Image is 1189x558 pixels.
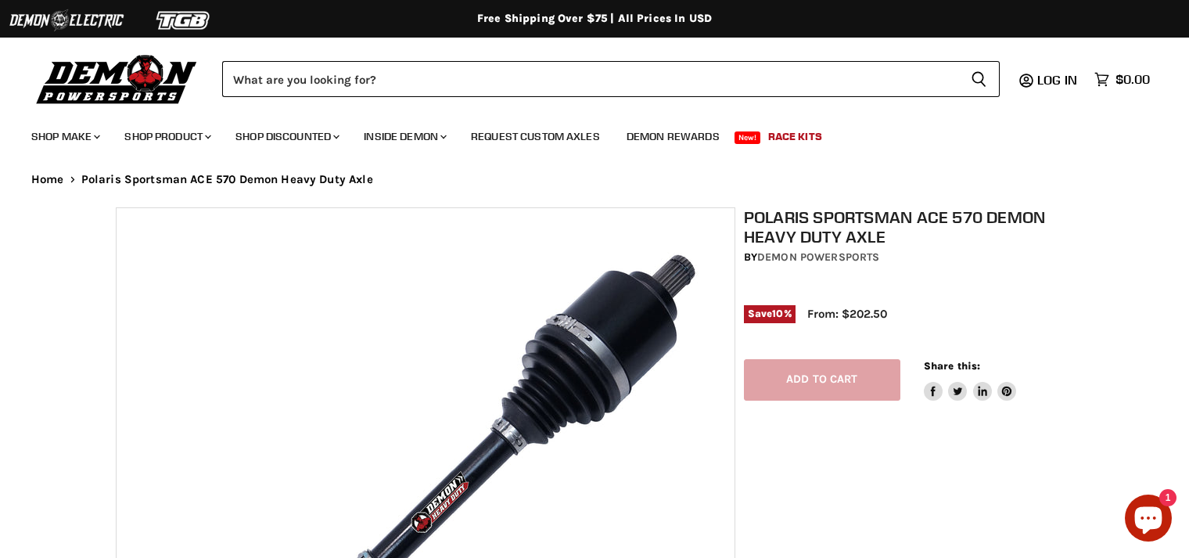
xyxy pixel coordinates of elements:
span: $0.00 [1115,72,1150,87]
a: Log in [1030,73,1087,87]
span: Log in [1037,72,1077,88]
inbox-online-store-chat: Shopify online store chat [1120,495,1176,545]
a: Inside Demon [352,121,456,153]
a: Shop Make [20,121,110,153]
a: $0.00 [1087,68,1158,91]
h1: Polaris Sportsman ACE 570 Demon Heavy Duty Axle [744,207,1082,247]
ul: Main menu [20,114,1146,153]
span: Polaris Sportsman ACE 570 Demon Heavy Duty Axle [81,173,373,186]
span: New! [735,131,761,144]
a: Demon Powersports [757,250,879,264]
a: Demon Rewards [615,121,731,153]
a: Home [31,173,64,186]
input: Search [222,61,958,97]
a: Race Kits [756,121,834,153]
aside: Share this: [924,359,1017,401]
a: Shop Discounted [224,121,349,153]
div: by [744,249,1082,266]
span: Save % [744,305,796,322]
img: TGB Logo 2 [125,5,242,35]
span: 10 [772,308,783,319]
span: From: $202.50 [807,307,887,321]
img: Demon Powersports [31,51,203,106]
span: Share this: [924,360,980,372]
a: Request Custom Axles [459,121,612,153]
a: Shop Product [113,121,221,153]
form: Product [222,61,1000,97]
button: Search [958,61,1000,97]
img: Demon Electric Logo 2 [8,5,125,35]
